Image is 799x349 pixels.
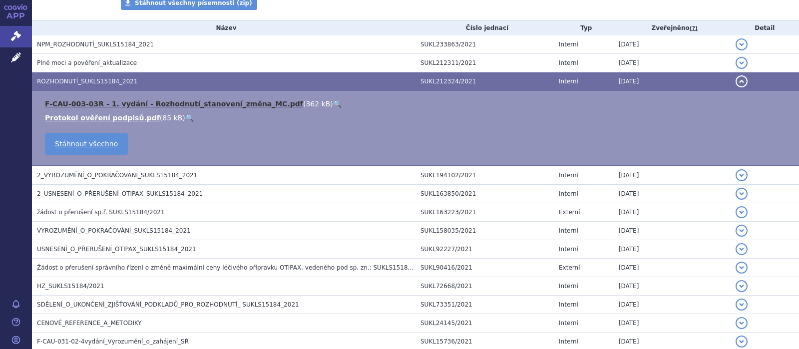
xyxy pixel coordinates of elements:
span: Interní [559,172,578,179]
span: Interní [559,41,578,48]
button: detail [736,38,748,50]
span: Interní [559,59,578,66]
td: [DATE] [614,259,731,277]
th: Název [32,20,415,35]
button: detail [736,317,748,329]
button: detail [736,169,748,181]
td: [DATE] [614,203,731,222]
td: [DATE] [614,277,731,296]
abbr: (?) [690,25,698,32]
span: Interní [559,78,578,85]
td: [DATE] [614,72,731,91]
td: [DATE] [614,222,731,240]
td: [DATE] [614,240,731,259]
li: ( ) [45,113,789,123]
td: SUKL233863/2021 [415,35,554,54]
span: Interní [559,283,578,290]
span: VYROZUMĚNÍ_O_POKRAČOVÁNÍ_SUKLS15184_2021 [37,227,191,234]
td: SUKL90416/2021 [415,259,554,277]
td: [DATE] [614,296,731,314]
button: detail [736,57,748,69]
td: [DATE] [614,185,731,203]
td: [DATE] [614,166,731,185]
td: SUKL72668/2021 [415,277,554,296]
span: Externí [559,264,580,271]
td: SUKL194102/2021 [415,166,554,185]
td: [DATE] [614,35,731,54]
th: Typ [554,20,614,35]
button: detail [736,262,748,274]
th: Detail [731,20,799,35]
span: Interní [559,301,578,308]
span: ROZHODNUTÍ_SUKLS15184_2021 [37,78,138,85]
span: Interní [559,227,578,234]
span: Externí [559,209,580,216]
td: SUKL73351/2021 [415,296,554,314]
button: detail [736,188,748,200]
span: F-CAU-031-02-4vydání_Vyrozumění_o_zahájení_SŘ [37,338,189,345]
a: 🔍 [333,100,342,108]
span: Interní [559,338,578,345]
td: SUKL163850/2021 [415,185,554,203]
span: USNESENÍ_O_PŘERUŠENÍ_OTIPAX_SUKLS15184_2021 [37,246,196,253]
span: 85 kB [162,114,182,122]
span: Žádost o přerušení správního řízení o změně maximální ceny léčivého přípravku OTIPAX, vedeného po... [37,264,429,271]
td: SUKL212311/2021 [415,54,554,72]
button: detail [736,243,748,255]
span: Interní [559,246,578,253]
button: detail [736,75,748,87]
button: detail [736,299,748,311]
td: SUKL212324/2021 [415,72,554,91]
li: ( ) [45,99,789,109]
td: SUKL24145/2021 [415,314,554,333]
td: SUKL163223/2021 [415,203,554,222]
td: SUKL92227/2021 [415,240,554,259]
button: detail [736,336,748,348]
th: Číslo jednací [415,20,554,35]
a: Protokol ověření podpisů.pdf [45,114,160,122]
th: Zveřejněno [614,20,731,35]
span: NPM_ROZHODNUTÍ_SUKLS15184_2021 [37,41,154,48]
span: 2_VYROZUMĚNÍ_O_POKRAČOVÁNÍ_SUKLS15184_2021 [37,172,197,179]
span: žádost o přerušení sp.ř. SUKLS15184/2021 [37,209,165,216]
span: Interní [559,190,578,197]
td: [DATE] [614,314,731,333]
span: HZ_SUKLS15184/2021 [37,283,104,290]
span: 2_USNESENÍ_O_PŘERUŠENÍ_OTIPAX_SUKLS15184_2021 [37,190,203,197]
span: SDĚLENÍ_O_UKONČENÍ_ZJIŠŤOVÁNÍ_PODKLADŮ_PRO_ROZHODNUTÍ_ SUKLS15184_2021 [37,301,299,308]
td: [DATE] [614,54,731,72]
button: detail [736,206,748,218]
button: detail [736,280,748,292]
button: detail [736,225,748,237]
a: 🔍 [185,114,194,122]
span: Interní [559,320,578,327]
a: F-CAU-003-03R - 1. vydání - Rozhodnutí_stanovení_změna_MC.pdf [45,100,303,108]
a: Stáhnout všechno [45,133,128,155]
span: Plné moci a pověření_aktualizace [37,59,137,66]
td: SUKL158035/2021 [415,222,554,240]
span: 362 kB [306,100,330,108]
span: CENOVÉ_REFERENCE_A_METODIKY [37,320,142,327]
